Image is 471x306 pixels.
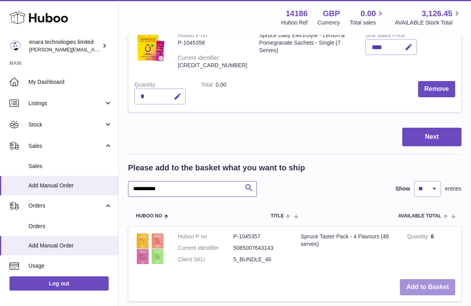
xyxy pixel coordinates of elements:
[28,121,104,128] span: Stock
[28,223,112,230] span: Orders
[178,62,247,69] div: [CREDIT_CARD_NUMBER]
[29,46,158,53] span: [PERSON_NAME][EMAIL_ADDRESS][DOMAIN_NAME]
[9,40,21,52] img: Dee@enara.co
[395,8,462,26] a: 3,126.45 AVAILABLE Stock Total
[418,81,455,97] button: Remove
[407,233,431,242] strong: Quantity
[396,185,410,193] label: Show
[361,8,376,19] span: 0.00
[28,242,112,249] span: Add Manual Order
[178,39,247,47] div: P-1045358
[134,81,156,90] label: Quantity
[281,19,308,26] div: Huboo Ref
[398,213,441,219] span: AVAILABLE Total
[134,233,166,264] img: Spruce Taster Pack - 4 Flavours (48 serves)
[445,185,462,193] span: entries
[253,26,360,75] td: Spruce Daily Electrolyte - Lemon & Pomegranate Sachets - Single (7 Serves)
[136,213,162,219] span: Huboo no
[9,276,109,291] a: Log out
[402,128,462,146] button: Next
[29,38,100,53] div: enara technologies limited
[271,213,284,219] span: Title
[216,81,226,88] span: 0.00
[28,78,112,86] span: My Dashboard
[134,32,166,63] img: Spruce Daily Electrolyte - Lemon & Pomegranate Sachets - Single (7 Serves)
[286,8,308,19] strong: 14186
[350,19,385,26] span: Total sales
[234,233,289,240] dd: P-1045357
[234,256,289,263] dd: 5_BUNDLE_48
[28,100,104,107] span: Listings
[401,227,461,273] td: 6
[318,19,340,26] div: Currency
[28,262,112,270] span: Usage
[28,162,112,170] span: Sales
[323,8,340,19] strong: GBP
[28,202,104,210] span: Orders
[400,279,455,295] button: Add to Basket
[350,8,385,26] a: 0.00 Total sales
[28,142,104,150] span: Sales
[128,162,305,173] h2: Please add to the basket what you want to ship
[295,227,401,273] td: Spruce Taster Pack - 4 Flavours (48 serves)
[178,233,234,240] dt: Huboo P no
[395,19,462,26] span: AVAILABLE Stock Total
[178,244,234,252] dt: Current identifier
[422,8,452,19] span: 3,126.45
[178,32,209,40] div: Huboo P no
[28,182,112,189] span: Add Manual Order
[178,55,220,63] div: Current identifier
[234,244,289,252] dd: 5065007643143
[365,32,406,40] label: Unit Sales Price
[201,81,215,90] label: Total
[178,256,234,263] dt: Client SKU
